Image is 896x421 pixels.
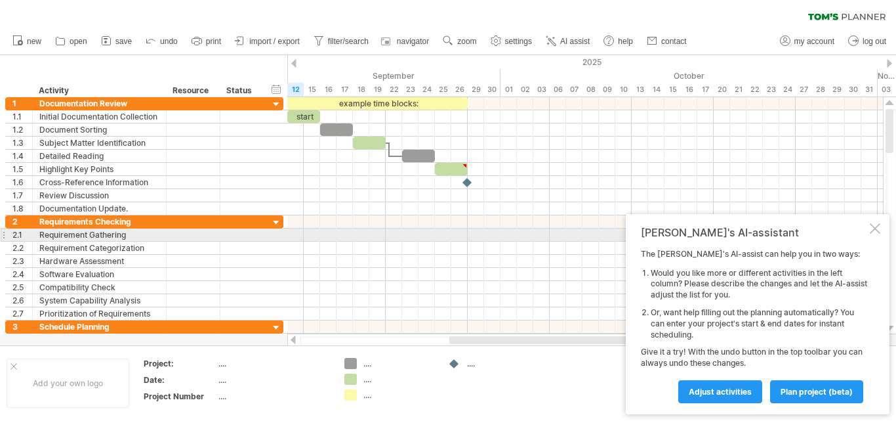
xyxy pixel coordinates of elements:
[226,84,255,97] div: Status
[232,33,304,50] a: import / export
[12,242,32,254] div: 2.2
[142,33,182,50] a: undo
[39,163,159,175] div: Highlight Key Points
[600,33,637,50] a: help
[363,374,435,385] div: ....
[12,123,32,136] div: 1.2
[27,37,41,46] span: new
[206,37,221,46] span: print
[457,37,476,46] span: zoom
[9,33,45,50] a: new
[689,387,752,397] span: Adjust activities
[12,150,32,162] div: 1.4
[678,380,762,403] a: Adjust activities
[39,123,159,136] div: Document Sorting
[287,97,468,110] div: example time blocks:
[794,37,834,46] span: my account
[144,358,216,369] div: Project:
[451,83,468,97] div: Friday, 26 September 2025
[379,33,433,50] a: navigator
[140,69,500,83] div: September 2025
[144,391,216,402] div: Project Number
[599,83,615,97] div: Thursday, 9 October 2025
[39,242,159,254] div: Requirement Categorization
[39,294,159,307] div: System Capability Analysis
[39,255,159,267] div: Hardware Assessment
[115,37,132,46] span: save
[70,37,87,46] span: open
[52,33,91,50] a: open
[39,321,159,333] div: Schedule Planning
[39,137,159,149] div: Subject Matter Identification
[550,83,566,97] div: Monday, 6 October 2025
[402,83,418,97] div: Tuesday, 23 September 2025
[12,281,32,294] div: 2.5
[779,83,796,97] div: Friday, 24 October 2025
[664,83,681,97] div: Wednesday, 15 October 2025
[12,189,32,202] div: 1.7
[39,307,159,320] div: Prioritization of Requirements
[39,281,159,294] div: Compatibility Check
[863,37,886,46] span: log out
[661,37,687,46] span: contact
[12,215,32,228] div: 2
[845,83,861,97] div: Thursday, 30 October 2025
[363,389,435,401] div: ....
[12,163,32,175] div: 1.5
[363,358,435,369] div: ....
[487,33,536,50] a: settings
[582,83,599,97] div: Wednesday, 8 October 2025
[845,33,890,50] a: log out
[861,83,878,97] div: Friday, 31 October 2025
[39,229,159,241] div: Requirement Gathering
[505,37,532,46] span: settings
[188,33,225,50] a: print
[697,83,714,97] div: Friday, 17 October 2025
[517,83,533,97] div: Thursday, 2 October 2025
[777,33,838,50] a: my account
[651,307,867,340] li: Or, want help filling out the planning automatically? You can enter your project's start & end da...
[39,150,159,162] div: Detailed Reading
[566,83,582,97] div: Tuesday, 7 October 2025
[648,83,664,97] div: Tuesday, 14 October 2025
[160,37,178,46] span: undo
[144,374,216,386] div: Date:
[632,83,648,97] div: Monday, 13 October 2025
[651,268,867,301] li: Would you like more or different activities in the left column? Please describe the changes and l...
[12,176,32,188] div: 1.6
[878,83,894,97] div: Monday, 3 November 2025
[397,37,429,46] span: navigator
[500,69,878,83] div: October 2025
[618,37,633,46] span: help
[12,137,32,149] div: 1.3
[12,307,32,320] div: 2.7
[39,110,159,123] div: Initial Documentation Collection
[98,33,136,50] a: save
[287,83,304,97] div: Friday, 12 September 2025
[369,83,386,97] div: Friday, 19 September 2025
[39,334,159,346] div: Project Scope Definition
[542,33,594,50] a: AI assist
[468,83,484,97] div: Monday, 29 September 2025
[386,83,402,97] div: Monday, 22 September 2025
[746,83,763,97] div: Wednesday, 22 October 2025
[12,255,32,267] div: 2.3
[7,359,129,408] div: Add your own logo
[12,202,32,215] div: 1.8
[484,83,500,97] div: Tuesday, 30 September 2025
[418,83,435,97] div: Wednesday, 24 September 2025
[435,83,451,97] div: Thursday, 25 September 2025
[39,215,159,228] div: Requirements Checking
[328,37,369,46] span: filter/search
[641,249,867,403] div: The [PERSON_NAME]'s AI-assist can help you in two ways: Give it a try! With the undo button in th...
[781,387,853,397] span: plan project (beta)
[12,268,32,280] div: 2.4
[353,83,369,97] div: Thursday, 18 September 2025
[12,229,32,241] div: 2.1
[218,358,329,369] div: ....
[615,83,632,97] div: Friday, 10 October 2025
[336,83,353,97] div: Wednesday, 17 September 2025
[12,334,32,346] div: 3.1
[796,83,812,97] div: Monday, 27 October 2025
[310,33,373,50] a: filter/search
